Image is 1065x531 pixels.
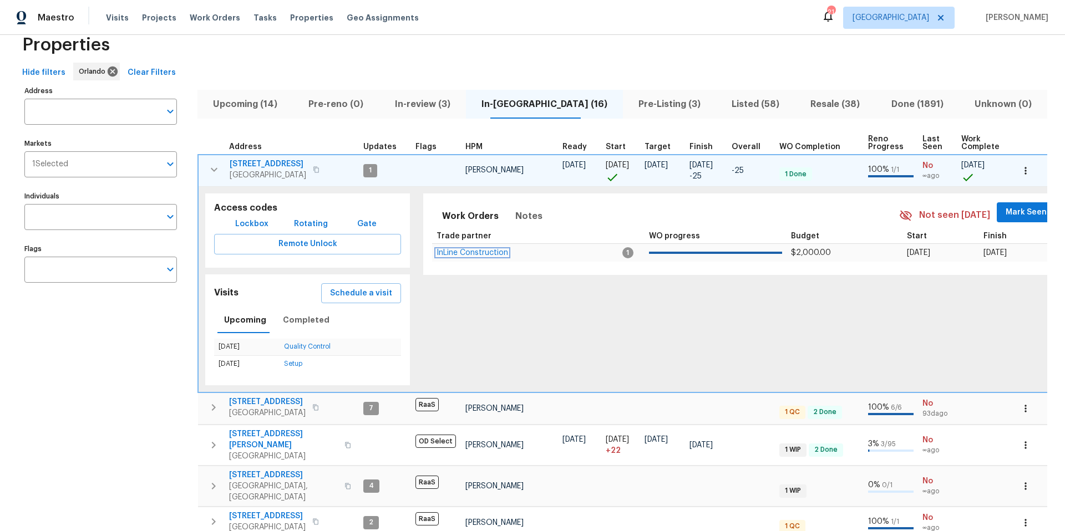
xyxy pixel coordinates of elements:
[922,435,952,446] span: No
[907,232,927,240] span: Start
[606,143,626,151] span: Start
[515,208,542,224] span: Notes
[79,66,110,77] span: Orlando
[601,425,640,465] td: Project started 22 days late
[868,135,904,151] span: Reno Progress
[649,232,700,240] span: WO progress
[214,339,280,355] td: [DATE]
[364,518,378,527] span: 2
[732,143,760,151] span: Overall
[290,214,332,234] button: Rotating
[142,12,176,23] span: Projects
[882,482,892,488] span: 0 / 1
[868,518,889,525] span: 100 %
[214,287,239,299] h5: Visits
[883,96,952,112] span: Done (1891)
[24,88,177,94] label: Address
[606,161,629,169] span: [DATE]
[685,155,727,187] td: Scheduled to finish 25 day(s) early
[163,156,178,172] button: Open
[868,404,889,411] span: 100 %
[294,217,328,231] span: Rotating
[442,208,499,224] span: Work Orders
[437,249,508,256] a: InLine Construction
[415,143,437,151] span: Flags
[922,512,952,523] span: No
[827,7,835,18] div: 21
[689,161,713,169] span: [DATE]
[230,170,306,181] span: [GEOGRAPHIC_DATA]
[891,518,899,525] span: 1 / 1
[868,481,880,489] span: 0 %
[24,193,177,200] label: Individuals
[606,436,629,443] span: [DATE]
[321,283,401,304] button: Schedule a visit
[779,143,840,151] span: WO Completion
[983,232,1007,240] span: Finish
[123,63,180,83] button: Clear Filters
[689,143,713,151] span: Finish
[128,66,176,80] span: Clear Filters
[966,96,1041,112] span: Unknown (0)
[364,166,376,175] span: 1
[253,14,277,22] span: Tasks
[230,159,306,170] span: [STREET_ADDRESS]
[630,96,709,112] span: Pre-Listing (3)
[415,476,439,489] span: RaaS
[961,135,1000,151] span: Work Complete
[689,143,723,151] div: Projected renovation finish date
[922,398,952,409] span: No
[284,343,331,350] a: Quality Control
[214,202,401,214] h5: Access codes
[689,441,713,449] span: [DATE]
[204,96,286,112] span: Upcoming (14)
[810,445,842,455] span: 2 Done
[229,428,338,451] span: [STREET_ADDRESS][PERSON_NAME]
[562,161,586,169] span: [DATE]
[353,217,380,231] span: Gate
[645,143,681,151] div: Target renovation project end date
[791,249,831,257] span: $2,000.00
[961,161,985,169] span: [DATE]
[881,441,896,447] span: 3 / 95
[386,96,459,112] span: In-review (3)
[229,469,338,481] span: [STREET_ADDRESS]
[163,209,178,224] button: Open
[1006,206,1047,219] span: Mark Seen
[562,143,587,151] span: Ready
[907,249,930,257] span: [DATE]
[214,234,401,254] button: Remote Unlock
[229,143,262,151] span: Address
[224,313,266,327] span: Upcoming
[922,487,952,496] span: ∞ ago
[922,446,952,455] span: ∞ ago
[606,143,636,151] div: Actual renovation start date
[997,202,1056,223] button: Mark Seen
[465,482,524,490] span: [PERSON_NAME]
[465,519,524,527] span: [PERSON_NAME]
[732,143,770,151] div: Days past target finish date
[780,486,805,496] span: 1 WIP
[562,436,586,443] span: [DATE]
[283,313,329,327] span: Completed
[22,39,110,50] span: Properties
[229,481,338,503] span: [GEOGRAPHIC_DATA], [GEOGRAPHIC_DATA]
[727,155,775,187] td: 25 day(s) earlier than target finish date
[364,481,378,491] span: 4
[853,12,929,23] span: [GEOGRAPHIC_DATA]
[18,63,70,83] button: Hide filters
[689,171,702,182] span: -25
[229,407,306,418] span: [GEOGRAPHIC_DATA]
[363,143,397,151] span: Updates
[465,441,524,449] span: [PERSON_NAME]
[437,249,508,257] span: InLine Construction
[465,405,524,412] span: [PERSON_NAME]
[802,96,869,112] span: Resale (38)
[922,409,952,418] span: 93d ago
[465,143,483,151] span: HPM
[732,167,744,175] span: -25
[723,96,788,112] span: Listed (58)
[38,12,74,23] span: Maestro
[606,445,621,456] span: + 22
[780,522,804,531] span: 1 QC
